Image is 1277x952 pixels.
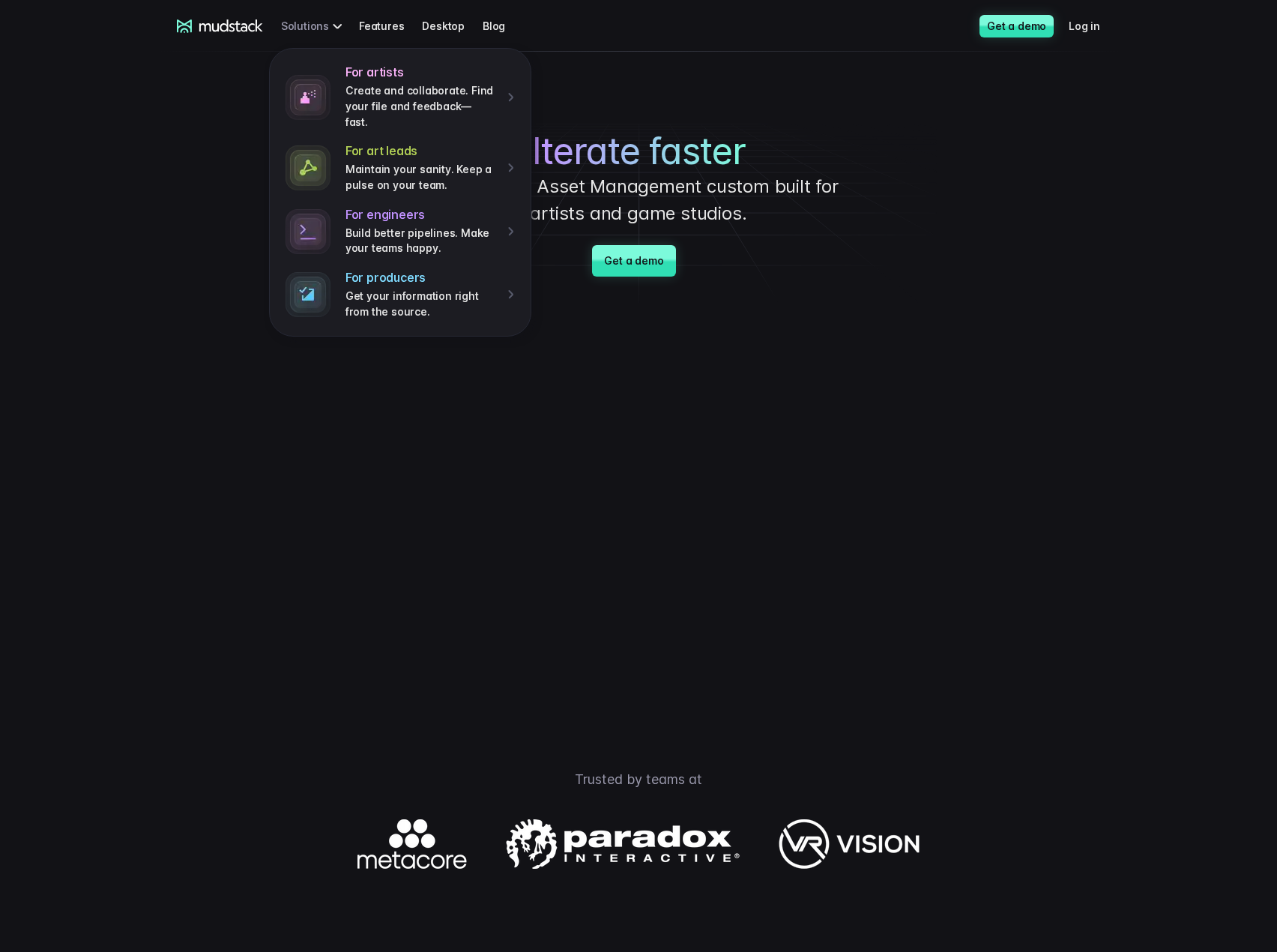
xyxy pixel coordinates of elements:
a: mudstack logo [177,19,263,33]
p: Maintain your sanity. Keep a pulse on your team. [345,162,497,193]
img: Logos of companies using mudstack. [357,819,920,869]
img: stylized terminal icon [286,209,330,254]
a: For artistsCreate and collaborate. Find your file and feedback— fast. [279,58,522,136]
img: stylized terminal icon [286,272,330,317]
a: Get a demo [979,15,1054,37]
a: For producersGet your information right from the source. [279,263,522,326]
h4: For artists [345,64,497,80]
a: For art leadsMaintain your sanity. Keep a pulse on your team. [279,136,522,199]
h4: For art leads [345,143,497,159]
span: Iterate faster [532,130,746,173]
p: with Digital Asset Management custom built for artists and game studios. [414,173,863,227]
a: Log in [1069,12,1118,40]
a: Features [359,12,422,40]
h4: For producers [345,270,497,286]
span: Job title [250,62,292,75]
p: Create and collaborate. Find your file and feedback— fast. [345,83,497,130]
input: Work with outsourced artists? [4,272,13,282]
p: Build better pipelines. Make your teams happy. [345,226,497,256]
a: Get a demo [592,245,675,277]
img: connected dots icon [286,145,330,190]
span: Last name [250,1,307,13]
a: Blog [483,12,523,40]
img: spray paint icon [286,75,330,120]
span: Work with outsourced artists? [17,271,175,284]
p: Trusted by teams at [114,769,1163,789]
p: Get your information right from the source. [345,289,497,319]
h4: For engineers [345,207,497,223]
span: Art team size [250,124,320,136]
a: For engineersBuild better pipelines. Make your teams happy. [279,200,522,263]
div: Solutions [281,12,347,40]
a: Desktop [422,12,483,40]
